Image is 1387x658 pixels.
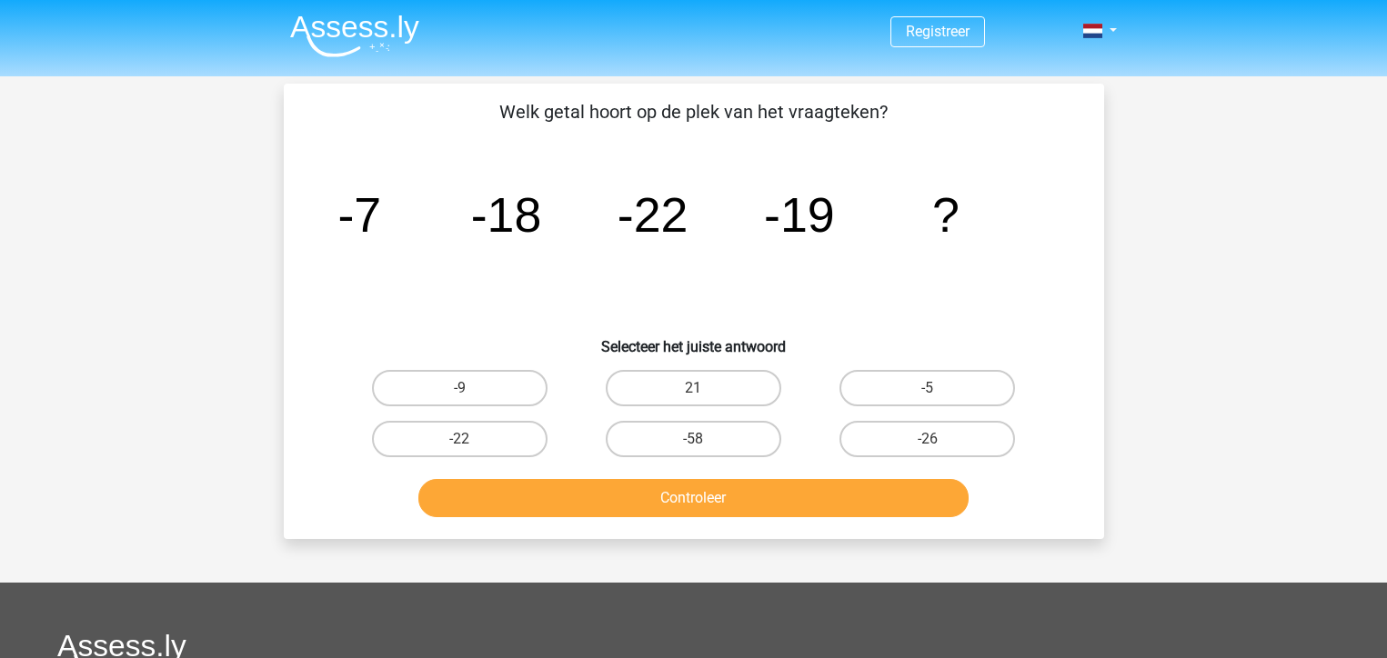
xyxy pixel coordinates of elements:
tspan: ? [932,187,960,242]
label: -9 [372,370,548,406]
tspan: -7 [337,187,381,242]
label: -5 [839,370,1015,406]
label: -58 [606,421,781,457]
button: Controleer [418,479,969,517]
a: Registreer [906,23,970,40]
tspan: -18 [470,187,541,242]
label: -26 [839,421,1015,457]
tspan: -19 [764,187,835,242]
label: -22 [372,421,548,457]
h6: Selecteer het juiste antwoord [313,324,1075,355]
img: Assessly [290,15,419,57]
label: 21 [606,370,781,406]
p: Welk getal hoort op de plek van het vraagteken? [313,98,1075,125]
tspan: -22 [617,187,688,242]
